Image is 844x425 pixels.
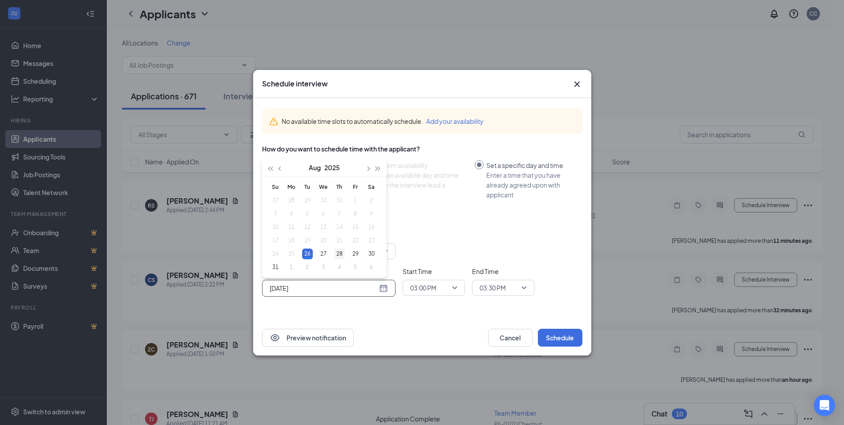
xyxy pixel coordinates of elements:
[572,79,582,90] svg: Cross
[426,116,484,126] button: Add your availability
[814,395,835,416] div: Open Intercom Messenger
[403,266,465,276] span: Start Time
[262,144,582,153] div: How do you want to schedule time with the applicant?
[302,262,313,273] div: 2
[488,329,533,347] button: Cancel
[363,180,380,194] th: Sa
[538,329,582,347] button: Schedule
[315,180,331,194] th: We
[331,180,347,194] th: Th
[302,249,313,259] div: 26
[270,332,280,343] svg: Eye
[286,262,297,273] div: 1
[334,262,345,273] div: 4
[331,247,347,261] td: 2025-08-28
[363,261,380,274] td: 2025-09-06
[269,117,278,126] svg: Warning
[324,159,340,176] button: 2025
[572,79,582,90] button: Close
[299,247,315,261] td: 2025-08-26
[350,249,361,259] div: 29
[283,261,299,274] td: 2025-09-01
[362,160,468,170] div: Select from availability
[318,249,329,259] div: 27
[283,180,299,194] th: Mo
[347,261,363,274] td: 2025-09-05
[362,170,468,200] div: Choose an available day and time slot from the interview lead’s calendar
[480,281,506,294] span: 03:30 PM
[350,262,361,273] div: 5
[331,261,347,274] td: 2025-09-04
[262,329,354,347] button: EyePreview notification
[315,247,331,261] td: 2025-08-27
[472,266,534,276] span: End Time
[486,160,575,170] div: Set a specific day and time
[486,170,575,200] div: Enter a time that you have already agreed upon with applicant
[366,249,377,259] div: 30
[309,159,321,176] button: Aug
[334,249,345,259] div: 28
[410,281,436,294] span: 03:00 PM
[315,261,331,274] td: 2025-09-03
[267,261,283,274] td: 2025-08-31
[270,262,281,273] div: 31
[262,79,328,89] h3: Schedule interview
[270,283,377,293] input: Aug 26, 2025
[267,180,283,194] th: Su
[363,247,380,261] td: 2025-08-30
[282,116,575,126] div: No available time slots to automatically schedule.
[347,180,363,194] th: Fr
[299,261,315,274] td: 2025-09-02
[347,247,363,261] td: 2025-08-29
[366,262,377,273] div: 6
[299,180,315,194] th: Tu
[318,262,329,273] div: 3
